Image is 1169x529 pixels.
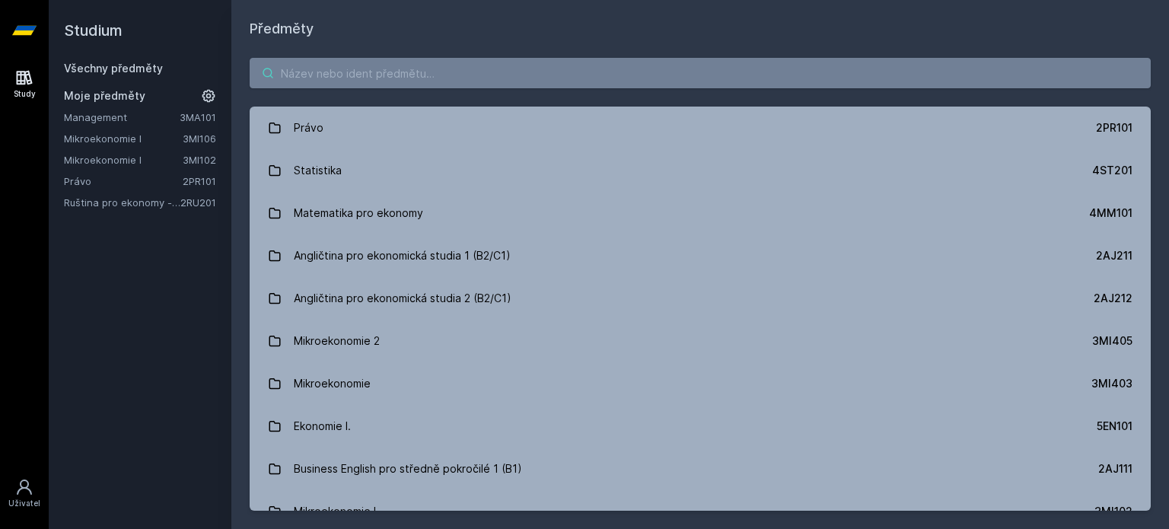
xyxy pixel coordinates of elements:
[64,152,183,167] a: Mikroekonomie I
[250,448,1151,490] a: Business English pro středně pokročilé 1 (B1) 2AJ111
[294,326,380,356] div: Mikroekonomie 2
[294,241,511,271] div: Angličtina pro ekonomická studia 1 (B2/C1)
[250,149,1151,192] a: Statistika 4ST201
[294,283,511,314] div: Angličtina pro ekonomická studia 2 (B2/C1)
[183,132,216,145] a: 3MI106
[294,155,342,186] div: Statistika
[294,113,323,143] div: Právo
[250,18,1151,40] h1: Předměty
[294,411,351,441] div: Ekonomie I.
[8,498,40,509] div: Uživatel
[1096,248,1132,263] div: 2AJ211
[250,58,1151,88] input: Název nebo ident předmětu…
[250,362,1151,405] a: Mikroekonomie 3MI403
[250,234,1151,277] a: Angličtina pro ekonomická studia 1 (B2/C1) 2AJ211
[1091,376,1132,391] div: 3MI403
[64,174,183,189] a: Právo
[64,110,180,125] a: Management
[250,107,1151,149] a: Právo 2PR101
[1092,163,1132,178] div: 4ST201
[183,154,216,166] a: 3MI102
[183,175,216,187] a: 2PR101
[64,131,183,146] a: Mikroekonomie I
[64,88,145,104] span: Moje předměty
[294,454,522,484] div: Business English pro středně pokročilé 1 (B1)
[250,405,1151,448] a: Ekonomie I. 5EN101
[180,111,216,123] a: 3MA101
[250,192,1151,234] a: Matematika pro ekonomy 4MM101
[1098,461,1132,476] div: 2AJ111
[14,88,36,100] div: Study
[1089,206,1132,221] div: 4MM101
[3,470,46,517] a: Uživatel
[1092,333,1132,349] div: 3MI405
[294,368,371,399] div: Mikroekonomie
[294,198,423,228] div: Matematika pro ekonomy
[250,277,1151,320] a: Angličtina pro ekonomická studia 2 (B2/C1) 2AJ212
[294,496,376,527] div: Mikroekonomie I
[3,61,46,107] a: Study
[1094,291,1132,306] div: 2AJ212
[1094,504,1132,519] div: 3MI102
[1097,419,1132,434] div: 5EN101
[64,62,163,75] a: Všechny předměty
[180,196,216,209] a: 2RU201
[250,320,1151,362] a: Mikroekonomie 2 3MI405
[64,195,180,210] a: Ruština pro ekonomy - pokročilá úroveň 1 (B2)
[1096,120,1132,135] div: 2PR101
